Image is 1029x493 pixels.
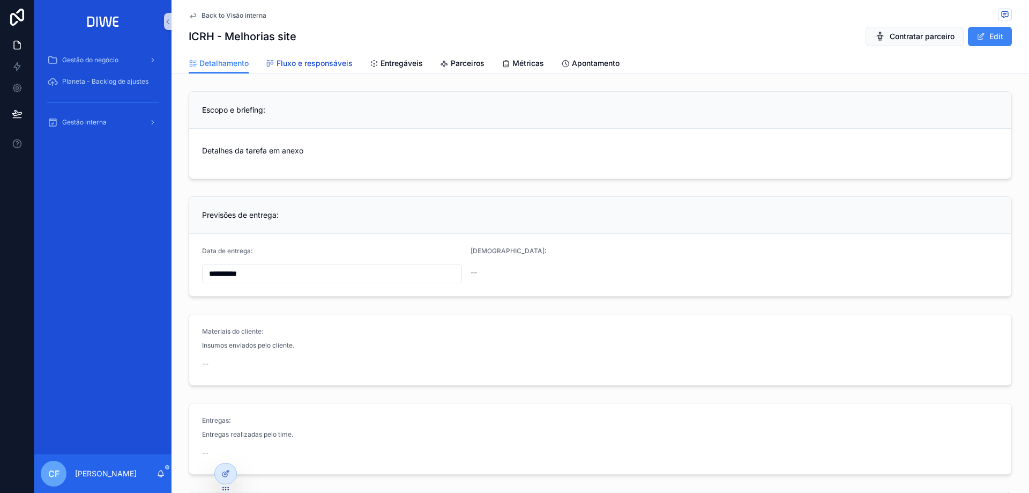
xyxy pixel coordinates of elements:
[202,11,266,20] span: Back to Visão interna
[890,31,955,42] span: Contratar parceiro
[202,341,294,350] span: Insumos enviados pelo cliente.
[41,72,165,91] a: Planeta - Backlog de ajustes
[202,145,998,156] p: Detalhes da tarefa em anexo
[471,247,547,255] span: [DEMOGRAPHIC_DATA]:
[41,113,165,132] a: Gestão interna
[48,467,59,480] span: CF
[866,27,964,46] button: Contratar parceiro
[41,50,165,70] a: Gestão do negócio
[277,58,353,69] span: Fluxo e responsáveis
[561,54,620,75] a: Apontamento
[381,58,423,69] span: Entregáveis
[84,13,123,30] img: App logo
[202,358,208,369] span: --
[512,58,544,69] span: Métricas
[189,11,266,20] a: Back to Visão interna
[471,267,477,278] span: --
[202,247,253,255] span: Data de entrega:
[62,56,118,64] span: Gestão do negócio
[572,58,620,69] span: Apontamento
[75,468,137,479] p: [PERSON_NAME]
[202,430,293,439] span: Entregas realizadas pelo time.
[202,210,279,219] span: Previsões de entrega:
[370,54,423,75] a: Entregáveis
[266,54,353,75] a: Fluxo e responsáveis
[440,54,484,75] a: Parceiros
[199,58,249,69] span: Detalhamento
[62,77,148,86] span: Planeta - Backlog de ajustes
[202,105,265,114] span: Escopo e briefing:
[202,327,264,335] span: Materiais do cliente:
[34,43,171,146] div: scrollable content
[502,54,544,75] a: Métricas
[202,416,231,424] span: Entregas:
[968,27,1012,46] button: Edit
[189,29,296,44] h1: ICRH - Melhorias site
[202,447,208,458] span: --
[451,58,484,69] span: Parceiros
[62,118,107,127] span: Gestão interna
[189,54,249,74] a: Detalhamento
